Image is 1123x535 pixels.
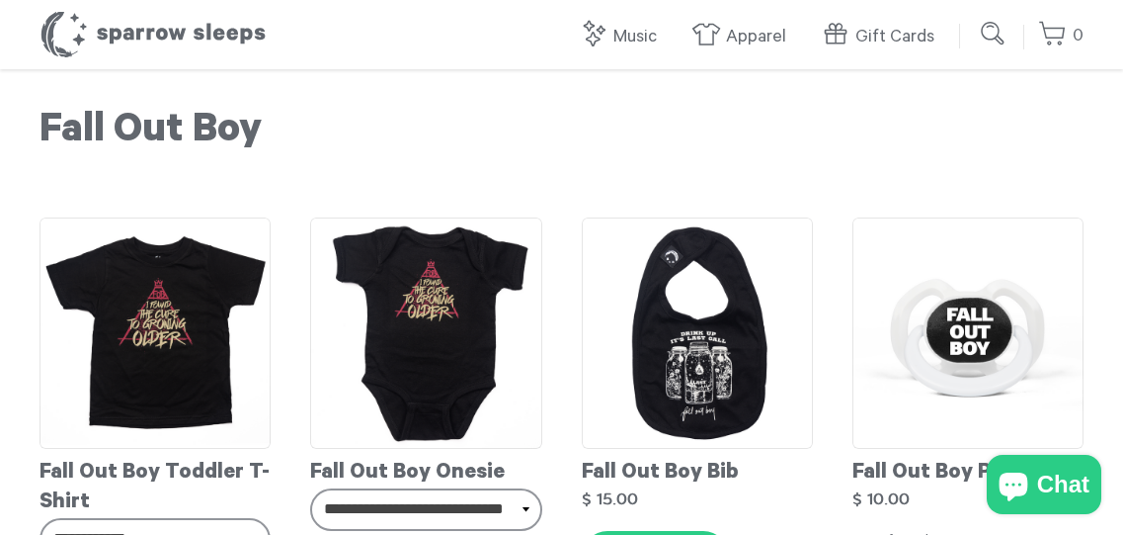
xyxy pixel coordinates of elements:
[40,218,271,449] img: fob-tee_grande.png
[852,490,910,507] strong: $ 10.00
[852,449,1083,489] div: Fall Out Boy Pacifier
[691,16,796,58] a: Apparel
[310,218,541,449] img: fob-onesie_grande.png
[1038,15,1083,57] a: 0
[40,10,267,59] h1: Sparrow Sleeps
[981,455,1107,519] inbox-online-store-chat: Shopify online store chat
[40,449,271,518] div: Fall Out Boy Toddler T-Shirt
[582,218,813,449] img: fob-bib_grande.png
[582,490,638,507] strong: $ 15.00
[310,449,541,489] div: Fall Out Boy Onesie
[821,16,944,58] a: Gift Cards
[582,449,813,489] div: Fall Out Boy Bib
[40,109,1083,158] h1: Fall Out Boy
[852,218,1083,449] img: fob-pacifier_grande.png
[579,16,667,58] a: Music
[974,14,1013,53] input: Submit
